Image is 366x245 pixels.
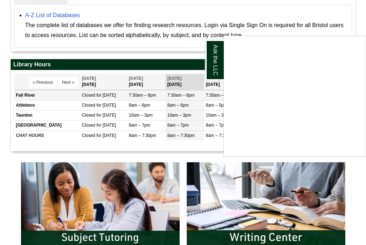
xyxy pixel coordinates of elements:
[129,113,153,118] span: 10am – 3pm
[206,113,230,118] span: 10am – 3pm
[129,133,156,138] span: 8am – 7:30pm
[167,113,191,118] span: 10am – 3pm
[129,76,143,81] span: [DATE]
[25,12,80,18] a: A-Z List of Databases
[167,123,189,128] span: 8am – 7pm
[82,113,95,118] span: Closed
[129,93,156,98] span: 7:30am – 8pm
[206,123,227,128] span: 8am – 7pm
[96,93,116,98] span: for [DATE]
[167,93,195,98] span: 7:30am – 8pm
[14,131,80,141] td: CHAT HOURS
[11,59,356,70] h2: Library Hours
[127,74,165,90] th: [DATE]
[82,123,95,128] span: Closed
[14,91,80,101] td: Fall River
[206,133,233,138] span: 8am – 7:30pm
[167,76,181,81] span: [DATE]
[14,121,80,131] td: [GEOGRAPHIC_DATA]
[82,133,95,138] span: Closed
[129,103,150,108] span: 8am – 6pm
[204,74,242,90] th: [DATE]
[80,74,127,90] th: [DATE]
[82,103,95,108] span: Closed
[96,123,116,128] span: for [DATE]
[224,36,366,157] iframe: Chat Widget
[206,93,233,98] span: 7:30am – 8pm
[82,93,95,98] span: Closed
[14,101,80,111] td: Attleboro
[96,133,116,138] span: for [DATE]
[96,103,116,108] span: for [DATE]
[82,76,96,81] span: [DATE]
[205,40,224,81] a: Ask the LLC
[129,123,150,128] span: 8am – 7pm
[167,103,189,108] span: 8am – 6pm
[14,111,80,121] td: Taunton
[223,36,366,157] div: Ask the LLC
[206,103,227,108] span: 8am – 5pm
[29,77,57,88] button: « Previous
[58,77,78,88] button: Next »
[96,113,116,118] span: for [DATE]
[25,20,348,40] div: The complete list of databases we offer for finding research resources. Login via Single Sign On ...
[206,76,220,81] span: [DATE]
[165,74,204,90] th: [DATE]
[167,133,195,138] span: 8am – 7:30pm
